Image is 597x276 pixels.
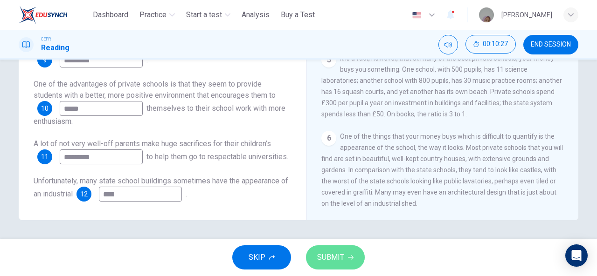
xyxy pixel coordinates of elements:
[277,7,319,23] button: Buy a Test
[465,35,516,54] div: Hide
[34,104,285,126] span: themselves to their school work with more enthusiasm.
[34,80,276,100] span: One of the advantages of private schools is that they seem to provide students with a better, mor...
[411,12,423,19] img: en
[465,35,516,54] button: 00:10:27
[186,9,222,20] span: Start a test
[19,6,89,24] a: ELTC logo
[321,131,336,146] div: 6
[41,154,49,160] span: 11
[43,57,47,63] span: 9
[321,133,563,207] span: One of the things that your money buys which is difficult to quantify is the appearance of the sc...
[321,53,336,67] div: 5
[139,9,167,20] span: Practice
[41,42,69,54] h1: Reading
[182,7,234,23] button: Start a test
[281,9,315,20] span: Buy a Test
[483,40,508,48] span: 00:10:27
[501,9,552,20] div: [PERSON_NAME]
[41,36,51,42] span: CEFR
[19,6,68,24] img: ELTC logo
[34,139,271,148] span: A lot of not very well-off parents make huge sacrifices for their children’s
[146,152,288,161] span: to help them go to respectable universities.
[146,55,148,64] span: .
[136,7,179,23] button: Practice
[238,7,273,23] button: Analysis
[41,105,49,112] span: 10
[93,9,128,20] span: Dashboard
[89,7,132,23] button: Dashboard
[34,176,288,198] span: Unfortunately, many state school buildings sometimes have the appearance of an industrial
[232,245,291,269] button: SKIP
[531,41,571,48] span: END SESSION
[317,251,344,264] span: SUBMIT
[565,244,588,267] div: Open Intercom Messenger
[523,35,578,54] button: END SESSION
[479,7,494,22] img: Profile picture
[186,189,187,198] span: .
[80,191,88,197] span: 12
[438,35,458,54] div: Mute
[306,245,365,269] button: SUBMIT
[249,251,265,264] span: SKIP
[242,9,270,20] span: Analysis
